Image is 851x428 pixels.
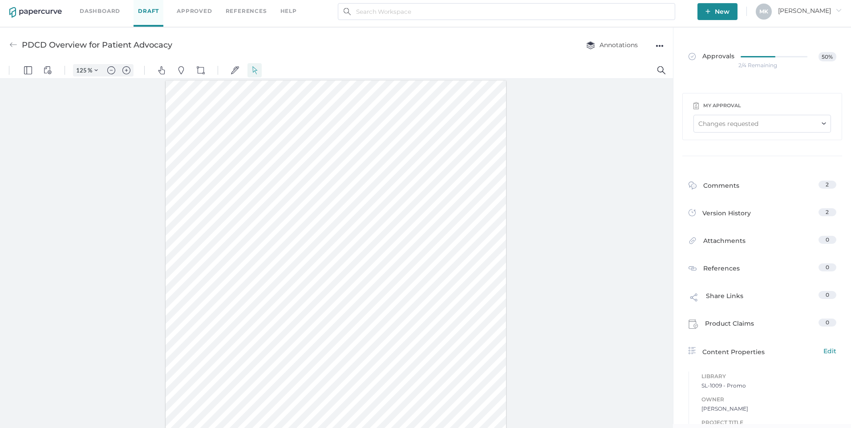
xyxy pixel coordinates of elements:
img: down-chevron.8e65701e.svg [822,122,826,125]
div: Content Properties [689,346,836,357]
img: default-pan.svg [158,4,166,12]
button: Zoom out [104,2,118,14]
button: Signatures [228,1,242,15]
a: Content PropertiesEdit [689,346,836,357]
img: approved-grey.341b8de9.svg [689,53,696,60]
span: M K [759,8,768,15]
img: default-minus.svg [107,4,115,12]
img: reference-icon.cd0ee6a9.svg [689,264,697,272]
span: [PERSON_NAME] [778,7,842,15]
a: Attachments0 [689,236,836,250]
button: Annotations [577,36,647,53]
a: References0 [689,263,836,275]
span: Owner [701,395,836,404]
span: 50% [819,52,836,61]
button: Zoom Controls [89,2,103,14]
span: New [705,3,729,20]
img: papercurve-logo-colour.7244d18c.svg [9,7,62,18]
a: Approvals50% [683,43,842,77]
div: my approval [703,101,741,110]
div: help [280,6,297,16]
img: content-properties-icon.34d20aed.svg [689,347,696,354]
button: Select [247,1,262,15]
img: default-viewcontrols.svg [44,4,52,12]
img: comment-icon.4fbda5a2.svg [689,182,697,192]
span: Library [701,371,836,381]
button: View Controls [41,1,55,15]
span: [PERSON_NAME] [701,404,836,413]
button: Pan [154,1,169,15]
div: Changes requested [698,119,758,129]
a: Product Claims0 [689,319,836,332]
div: Version History [689,208,751,221]
img: chevron.svg [94,6,98,10]
a: Share Links0 [689,291,836,308]
div: Share Links [689,291,743,308]
span: 0 [826,291,829,298]
img: claims-icon.71597b81.svg [689,319,698,329]
img: back-arrow-grey.72011ae3.svg [9,41,17,49]
img: attachments-icon.0dd0e375.svg [689,237,697,247]
button: Search [654,1,669,15]
span: % [88,4,92,12]
span: Edit [823,346,836,356]
button: Shapes [194,1,208,15]
img: default-magnifying-glass.svg [657,4,665,12]
img: default-pin.svg [177,4,185,12]
div: Product Claims [689,319,754,332]
a: Comments2 [689,181,836,194]
img: annotation-layers.cc6d0e6b.svg [586,41,595,49]
span: 0 [826,264,829,271]
div: PDCD Overview for Patient Advocacy [22,36,172,53]
button: Panel [21,1,35,15]
button: New [697,3,738,20]
span: 2 [826,181,829,188]
img: shapes-icon.svg [197,4,205,12]
img: search.bf03fe8b.svg [344,8,351,15]
input: Set zoom [73,4,88,12]
span: Annotations [586,41,638,49]
a: Approved [177,6,212,16]
div: ●●● [656,40,664,52]
a: References [226,6,267,16]
div: References [689,263,740,275]
span: 2 [826,209,829,215]
span: SL-1009 - Promo [701,381,836,390]
img: default-sign.svg [231,4,239,12]
input: Search Workspace [338,3,675,20]
img: share-link-icon.af96a55c.svg [689,292,699,305]
img: plus-white.e19ec114.svg [705,9,710,14]
span: Project Title [701,418,836,428]
button: Zoom in [119,2,134,14]
span: Approvals [689,52,734,62]
span: 0 [826,236,829,243]
button: Pins [174,1,188,15]
span: 0 [826,319,829,326]
a: Version History2 [689,208,836,221]
img: default-plus.svg [122,4,130,12]
i: arrow_right [835,7,842,13]
img: default-select.svg [251,4,259,12]
img: default-leftsidepanel.svg [24,4,32,12]
img: versions-icon.ee5af6b0.svg [689,209,696,218]
div: Attachments [689,236,746,250]
a: Dashboard [80,6,120,16]
div: Comments [689,181,739,194]
img: clipboard-icon-grey.9278a0e9.svg [693,102,699,109]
